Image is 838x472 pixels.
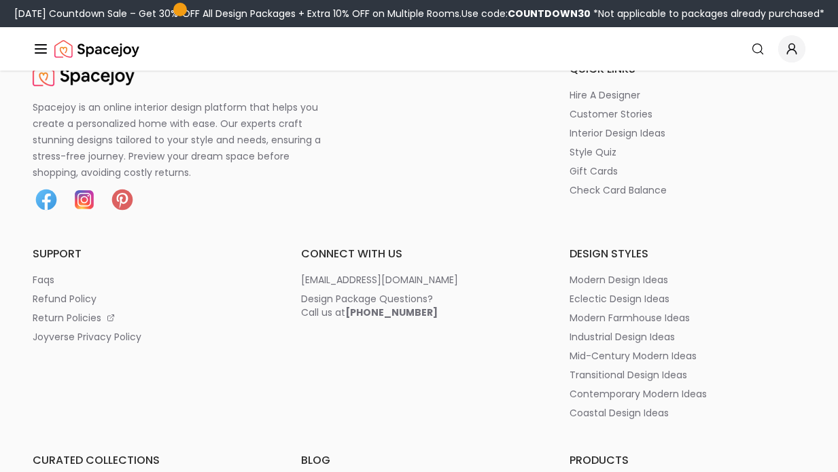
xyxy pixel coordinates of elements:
[570,88,640,102] p: hire a designer
[461,7,591,20] span: Use code:
[71,186,98,213] img: Instagram icon
[570,273,805,287] a: modern design ideas
[570,246,805,262] h6: design styles
[570,368,687,382] p: transitional design ideas
[570,387,707,401] p: contemporary modern ideas
[570,406,805,420] a: coastal design ideas
[33,292,97,306] p: refund policy
[33,273,54,287] p: faqs
[570,164,805,178] a: gift cards
[33,61,135,88] img: Spacejoy Logo
[570,126,805,140] a: interior design ideas
[570,107,652,121] p: customer stories
[54,35,139,62] a: Spacejoy
[109,186,136,213] img: Pinterest icon
[570,406,669,420] p: coastal design ideas
[33,99,337,181] p: Spacejoy is an online interior design platform that helps you create a personalized home with eas...
[33,61,135,88] a: Spacejoy
[570,273,668,287] p: modern design ideas
[570,164,618,178] p: gift cards
[301,292,537,319] a: Design Package Questions?Call us at[PHONE_NUMBER]
[33,27,805,71] nav: Global
[345,306,438,319] b: [PHONE_NUMBER]
[33,311,101,325] p: return policies
[570,292,669,306] p: eclectic design ideas
[570,368,805,382] a: transitional design ideas
[570,349,805,363] a: mid-century modern ideas
[570,349,697,363] p: mid-century modern ideas
[570,183,667,197] p: check card balance
[570,88,805,102] a: hire a designer
[570,183,805,197] a: check card balance
[33,330,141,344] p: joyverse privacy policy
[54,35,139,62] img: Spacejoy Logo
[570,145,616,159] p: style quiz
[570,311,690,325] p: modern farmhouse ideas
[591,7,824,20] span: *Not applicable to packages already purchased*
[570,452,805,469] h6: products
[508,7,591,20] b: COUNTDOWN30
[33,246,268,262] h6: support
[301,246,537,262] h6: connect with us
[33,292,268,306] a: refund policy
[301,273,537,287] a: [EMAIL_ADDRESS][DOMAIN_NAME]
[570,387,805,401] a: contemporary modern ideas
[570,145,805,159] a: style quiz
[570,330,675,344] p: industrial design ideas
[301,292,438,319] div: Design Package Questions? Call us at
[301,273,458,287] p: [EMAIL_ADDRESS][DOMAIN_NAME]
[570,107,805,121] a: customer stories
[33,186,60,213] img: Facebook icon
[33,311,268,325] a: return policies
[570,292,805,306] a: eclectic design ideas
[33,452,268,469] h6: curated collections
[33,273,268,287] a: faqs
[33,330,268,344] a: joyverse privacy policy
[14,7,824,20] div: [DATE] Countdown Sale – Get 30% OFF All Design Packages + Extra 10% OFF on Multiple Rooms.
[570,126,665,140] p: interior design ideas
[301,452,537,469] h6: blog
[570,311,805,325] a: modern farmhouse ideas
[570,330,805,344] a: industrial design ideas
